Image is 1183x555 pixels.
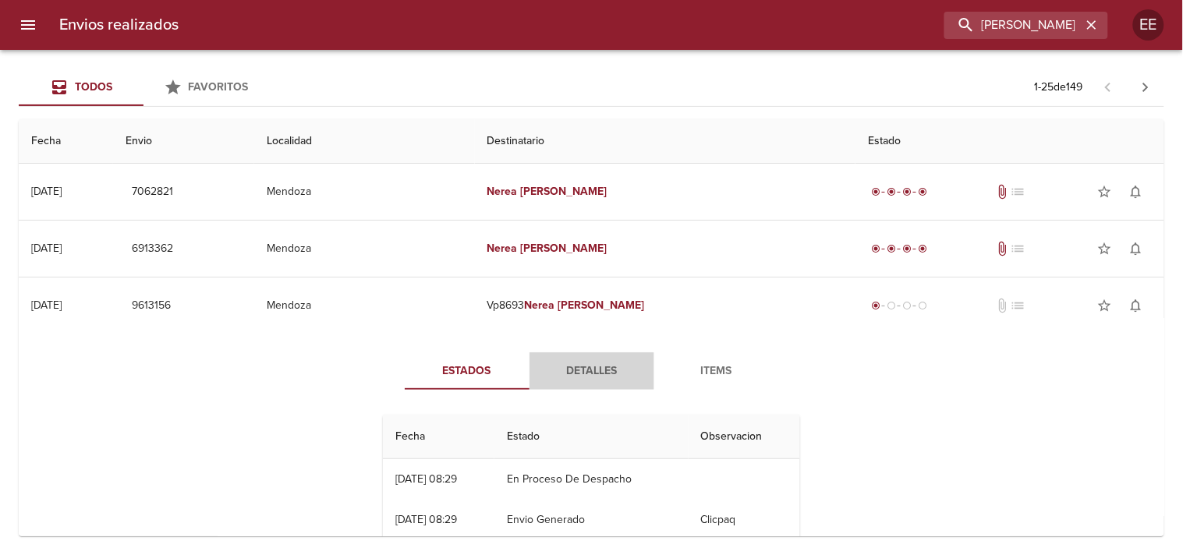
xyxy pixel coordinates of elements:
span: notifications_none [1128,241,1144,256]
th: Observacion [689,415,800,459]
div: Tabs detalle de guia [405,352,779,390]
span: Pagina anterior [1089,79,1127,94]
button: 9613156 [126,292,177,320]
span: radio_button_checked [871,187,880,196]
th: Envio [113,119,254,164]
div: EE [1133,9,1164,41]
span: Items [664,362,770,381]
td: En Proceso De Despacho [494,459,688,500]
span: star_border [1097,298,1113,313]
span: radio_button_checked [918,187,927,196]
button: Agregar a favoritos [1089,233,1121,264]
button: Activar notificaciones [1121,176,1152,207]
span: No tiene documentos adjuntos [994,298,1010,313]
div: Entregado [868,241,930,256]
td: Mendoza [254,277,475,334]
th: Fecha [383,415,494,459]
span: No tiene pedido asociado [1010,298,1025,313]
h6: Envios realizados [59,12,179,37]
button: Activar notificaciones [1121,233,1152,264]
span: Pagina siguiente [1127,69,1164,106]
span: radio_button_unchecked [902,301,912,310]
th: Estado [494,415,688,459]
span: Detalles [539,362,645,381]
button: Activar notificaciones [1121,290,1152,321]
span: Todos [75,80,112,94]
span: Tiene documentos adjuntos [994,241,1010,256]
p: 1 - 25 de 149 [1035,80,1083,95]
input: buscar [944,12,1082,39]
th: Destinatario [475,119,856,164]
span: radio_button_checked [887,244,896,253]
div: Generado [868,298,930,313]
em: Nerea [525,299,555,312]
td: Clicpaq [689,500,800,540]
span: notifications_none [1128,298,1144,313]
span: No tiene pedido asociado [1010,184,1025,200]
span: notifications_none [1128,184,1144,200]
span: Tiene documentos adjuntos [994,184,1010,200]
em: [PERSON_NAME] [558,299,645,312]
span: No tiene pedido asociado [1010,241,1025,256]
em: Nerea [487,242,518,255]
span: 9613156 [132,296,171,316]
span: 6913362 [132,239,173,259]
th: Localidad [254,119,475,164]
button: 7062821 [126,178,179,207]
span: star_border [1097,184,1113,200]
span: Estados [414,362,520,381]
em: [PERSON_NAME] [521,242,607,255]
em: [PERSON_NAME] [521,185,607,198]
span: 7062821 [132,182,173,202]
em: Nerea [487,185,518,198]
span: Favoritos [189,80,249,94]
span: radio_button_checked [902,244,912,253]
div: Abrir información de usuario [1133,9,1164,41]
td: Mendoza [254,164,475,220]
button: menu [9,6,47,44]
th: Fecha [19,119,113,164]
span: star_border [1097,241,1113,256]
div: Entregado [868,184,930,200]
span: radio_button_checked [887,187,896,196]
span: radio_button_checked [918,244,927,253]
th: Estado [855,119,1164,164]
button: Agregar a favoritos [1089,176,1121,207]
div: [DATE] 08:29 [395,513,457,526]
td: Envio Generado [494,500,688,540]
button: 6913362 [126,235,179,263]
td: Mendoza [254,221,475,277]
div: [DATE] [31,185,62,198]
div: [DATE] 08:29 [395,472,457,486]
table: Tabla de seguimiento [383,415,800,540]
td: Vp8693 [475,277,856,334]
span: radio_button_unchecked [887,301,896,310]
span: radio_button_unchecked [918,301,927,310]
span: radio_button_checked [871,244,880,253]
span: radio_button_checked [871,301,880,310]
span: radio_button_checked [902,187,912,196]
button: Agregar a favoritos [1089,290,1121,321]
div: [DATE] [31,242,62,255]
div: [DATE] [31,299,62,312]
div: Tabs Envios [19,69,268,106]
